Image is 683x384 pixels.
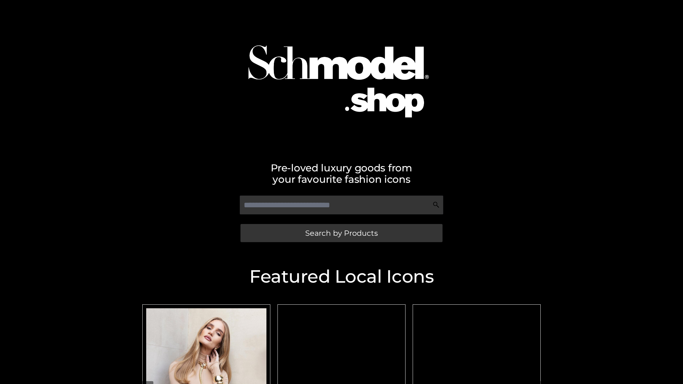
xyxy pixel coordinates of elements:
h2: Pre-loved luxury goods from your favourite fashion icons [139,162,544,185]
img: Search Icon [433,201,440,208]
a: Search by Products [240,224,443,242]
h2: Featured Local Icons​ [139,268,544,286]
span: Search by Products [305,229,378,237]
